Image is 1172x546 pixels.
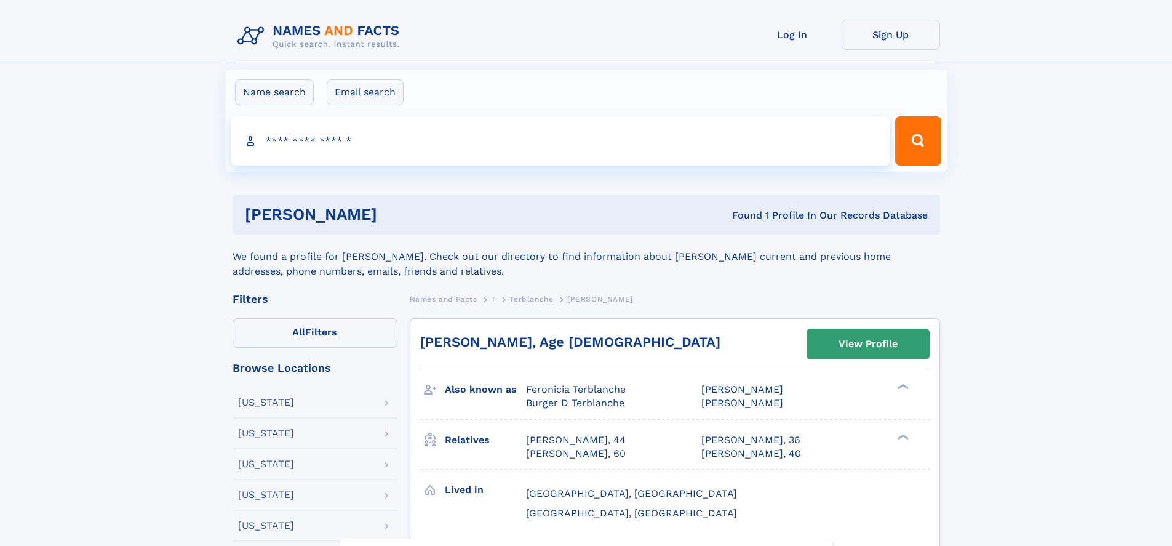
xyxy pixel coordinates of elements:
[842,20,940,50] a: Sign Up
[509,291,553,307] a: Terblanche
[292,326,305,338] span: All
[410,291,477,307] a: Names and Facts
[233,294,397,305] div: Filters
[420,334,720,350] a: [PERSON_NAME], Age [DEMOGRAPHIC_DATA]
[491,291,496,307] a: T
[895,116,941,166] button: Search Button
[526,383,626,395] span: Feronicia Terblanche
[327,79,404,105] label: Email search
[526,433,626,447] a: [PERSON_NAME], 44
[895,383,909,391] div: ❯
[238,490,294,500] div: [US_STATE]
[231,116,890,166] input: search input
[233,20,410,53] img: Logo Names and Facts
[526,397,624,409] span: Burger D Terblanche
[233,235,940,279] div: We found a profile for [PERSON_NAME]. Check out our directory to find information about [PERSON_N...
[235,79,314,105] label: Name search
[445,480,526,500] h3: Lived in
[233,318,397,348] label: Filters
[238,428,294,438] div: [US_STATE]
[233,363,397,374] div: Browse Locations
[245,207,555,222] h1: [PERSON_NAME]
[509,295,553,303] span: Terblanche
[238,398,294,407] div: [US_STATE]
[491,295,496,303] span: T
[701,383,783,395] span: [PERSON_NAME]
[238,459,294,469] div: [US_STATE]
[701,397,783,409] span: [PERSON_NAME]
[238,521,294,531] div: [US_STATE]
[554,209,928,222] div: Found 1 Profile In Our Records Database
[895,433,909,441] div: ❯
[526,507,737,519] span: [GEOGRAPHIC_DATA], [GEOGRAPHIC_DATA]
[839,330,898,358] div: View Profile
[526,447,626,460] a: [PERSON_NAME], 60
[701,447,801,460] a: [PERSON_NAME], 40
[567,295,633,303] span: [PERSON_NAME]
[701,433,800,447] a: [PERSON_NAME], 36
[445,379,526,400] h3: Also known as
[526,488,737,499] span: [GEOGRAPHIC_DATA], [GEOGRAPHIC_DATA]
[743,20,842,50] a: Log In
[807,329,929,359] a: View Profile
[445,430,526,451] h3: Relatives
